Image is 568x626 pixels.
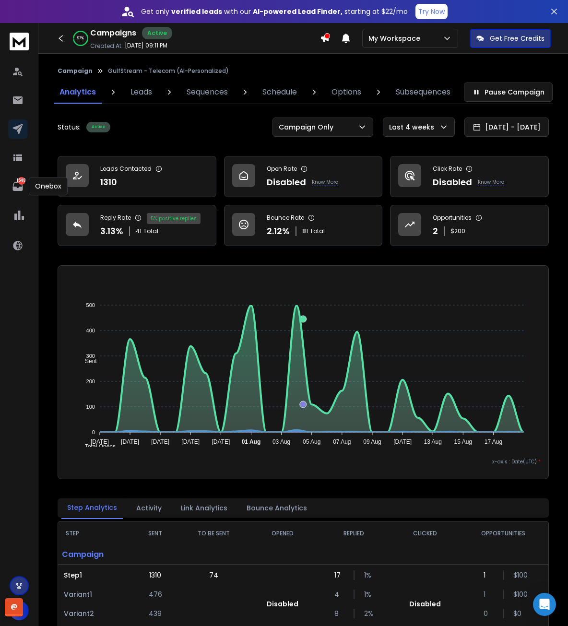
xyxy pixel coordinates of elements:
[249,522,315,545] th: OPENED
[212,438,230,445] tspan: [DATE]
[64,590,127,599] p: Variant 1
[241,497,313,519] button: Bounce Analytics
[364,570,374,580] p: 1 %
[454,438,472,445] tspan: 15 Aug
[61,497,123,519] button: Step Analytics
[125,81,158,104] a: Leads
[267,214,304,222] p: Bounce Rate
[333,438,351,445] tspan: 07 Aug
[147,213,201,224] div: 5 % positive replies
[267,599,298,609] p: Disabled
[182,438,200,445] tspan: [DATE]
[78,358,97,365] span: Sent
[390,205,549,246] a: Opportunities2$200
[458,522,548,545] th: OPPORTUNITIES
[396,86,450,98] p: Subsequences
[5,598,23,616] div: @
[133,522,177,545] th: SENT
[484,609,493,618] p: 0
[149,570,161,580] p: 1310
[484,570,493,580] p: 1
[151,438,169,445] tspan: [DATE]
[91,438,109,445] tspan: [DATE]
[490,34,544,43] p: Get Free Credits
[125,42,167,49] p: [DATE] 09:11 PM
[484,590,493,599] p: 1
[302,227,308,235] span: 81
[364,609,374,618] p: 2 %
[310,227,325,235] span: Total
[433,165,462,173] p: Click Rate
[92,429,95,435] tspan: 0
[149,609,162,618] p: 439
[392,522,458,545] th: CLICKED
[312,178,338,186] p: Know More
[54,81,102,104] a: Analytics
[257,81,303,104] a: Schedule
[368,34,424,43] p: My Workspace
[334,590,344,599] p: 4
[58,122,81,132] p: Status:
[142,27,172,39] div: Active
[209,570,218,580] p: 74
[130,86,152,98] p: Leads
[66,458,541,465] p: x-axis : Date(UTC)
[470,29,551,48] button: Get Free Credits
[77,35,84,41] p: 97 %
[187,86,228,98] p: Sequences
[171,7,222,16] strong: verified leads
[393,438,412,445] tspan: [DATE]
[86,404,95,410] tspan: 100
[334,570,344,580] p: 17
[100,165,152,173] p: Leads Contacted
[485,438,502,445] tspan: 17 Aug
[58,522,133,545] th: STEP
[78,443,116,450] span: Total Opens
[267,165,297,173] p: Open Rate
[58,156,216,197] a: Leads Contacted1310
[415,4,448,19] button: Try Now
[334,609,344,618] p: 8
[533,593,556,616] div: Open Intercom Messenger
[303,438,320,445] tspan: 05 Aug
[253,7,343,16] strong: AI-powered Lead Finder,
[121,438,139,445] tspan: [DATE]
[326,81,367,104] a: Options
[513,609,523,618] p: $ 0
[8,177,27,196] a: 1548
[390,81,456,104] a: Subsequences
[108,67,229,75] p: GulfStream - Telecom (AI-Personalized)
[450,227,465,235] p: $ 200
[143,227,158,235] span: Total
[100,176,117,189] p: 1310
[267,176,306,189] p: Disabled
[390,156,549,197] a: Click RateDisabledKnow More
[59,86,96,98] p: Analytics
[149,590,162,599] p: 476
[181,81,234,104] a: Sequences
[242,438,261,445] tspan: 01 Aug
[177,522,249,545] th: TO BE SENT
[86,328,95,333] tspan: 400
[58,545,133,564] p: Campaign
[224,205,383,246] a: Bounce Rate2.12%81Total
[363,438,381,445] tspan: 09 Aug
[418,7,445,16] p: Try Now
[141,7,408,16] p: Get only with our starting at $22/mo
[100,224,123,238] p: 3.13 %
[424,438,442,445] tspan: 13 Aug
[272,438,290,445] tspan: 03 Aug
[64,609,127,618] p: Variant 2
[315,522,392,545] th: REPLIED
[58,67,93,75] button: Campaign
[433,176,472,189] p: Disabled
[29,177,68,195] div: Onebox
[130,497,167,519] button: Activity
[513,570,523,580] p: $ 100
[64,570,127,580] p: Step 1
[262,86,297,98] p: Schedule
[224,156,383,197] a: Open RateDisabledKnow More
[433,224,438,238] p: 2
[18,177,25,185] p: 1548
[267,224,290,238] p: 2.12 %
